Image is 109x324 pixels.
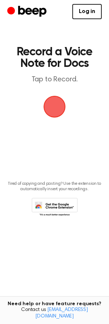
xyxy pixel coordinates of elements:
[44,96,65,118] button: Beep Logo
[13,46,96,69] h1: Record a Voice Note for Docs
[7,5,48,19] a: Beep
[6,181,103,192] p: Tired of copying and pasting? Use the extension to automatically insert your recordings.
[35,307,88,319] a: [EMAIL_ADDRESS][DOMAIN_NAME]
[4,307,105,320] span: Contact us
[72,4,102,19] a: Log in
[13,75,96,84] p: Tap to Record.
